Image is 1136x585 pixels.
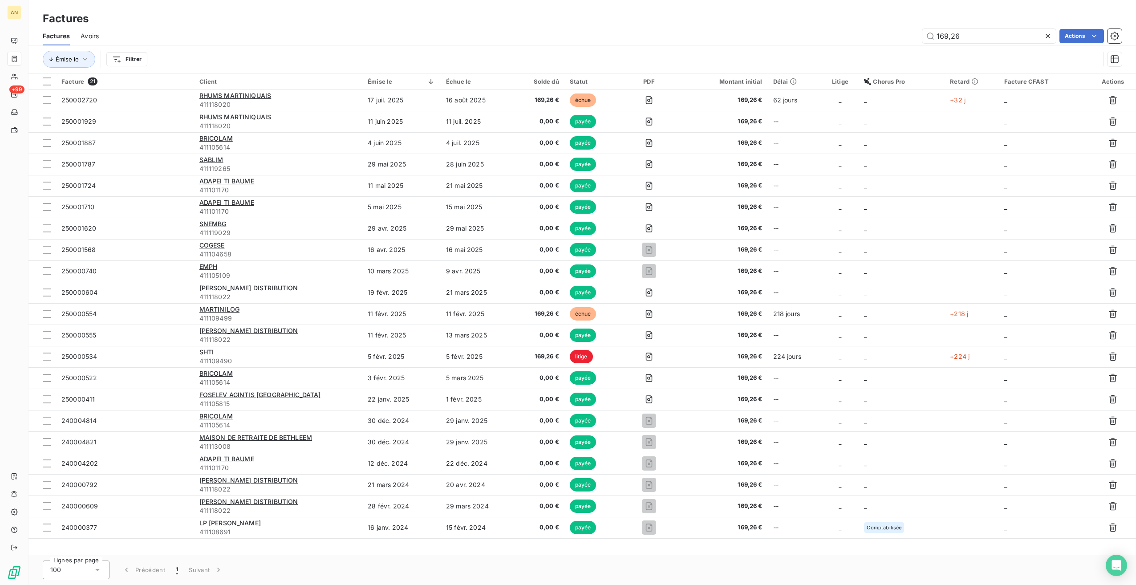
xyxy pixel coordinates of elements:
span: BRICOLAM [199,370,233,377]
span: EMPH [199,263,218,270]
span: 250001568 [61,246,96,253]
span: _ [839,310,841,317]
span: 250002720 [61,96,97,104]
span: _ [1004,118,1007,125]
button: Suivant [183,561,228,579]
span: _ [864,438,867,446]
span: _ [839,96,841,104]
span: Factures [43,32,70,41]
span: ADAPEI TI BAUME [199,199,254,206]
span: 0,00 € [520,203,559,211]
td: 28 juin 2025 [441,154,515,175]
span: 0,00 € [520,138,559,147]
td: 21 mars 2025 [441,282,515,303]
span: 411105614 [199,378,357,387]
td: 5 mai 2025 [362,196,441,218]
td: 10 mars 2025 [362,260,441,282]
span: 0,00 € [520,181,559,190]
span: 250001787 [61,160,95,168]
button: Actions [1059,29,1104,43]
span: +99 [9,85,24,93]
span: payée [570,457,596,470]
div: Chorus Pro [864,78,939,85]
span: _ [1004,288,1007,296]
span: _ [1004,438,1007,446]
td: 62 jours [768,89,822,111]
td: 29 mai 2025 [441,218,515,239]
span: échue [570,307,596,321]
span: _ [1004,224,1007,232]
td: 20 avr. 2024 [441,474,515,496]
span: Facture [61,78,84,85]
span: 411118022 [199,485,357,494]
span: 0,00 € [520,459,559,468]
span: 411119029 [199,228,357,237]
td: 30 déc. 2024 [362,431,441,453]
span: 411118020 [199,100,357,109]
span: _ [839,160,841,168]
div: Émise le [368,78,435,85]
td: 11 févr. 2025 [441,303,515,325]
span: _ [1004,331,1007,339]
span: payée [570,521,596,534]
td: 15 févr. 2024 [441,517,515,538]
span: 240004814 [61,417,97,424]
td: 5 mars 2025 [441,367,515,389]
span: payée [570,414,596,427]
span: _ [864,459,867,467]
span: 0,00 € [520,267,559,276]
td: 16 mai 2025 [441,239,515,260]
span: payée [570,179,596,192]
td: 22 janv. 2025 [362,389,441,410]
span: payée [570,435,596,449]
span: payée [570,478,596,492]
span: Avoirs [81,32,99,41]
span: payée [570,393,596,406]
div: Facture CFAST [1004,78,1084,85]
span: 169,26 € [684,181,762,190]
span: _ [839,417,841,424]
span: _ [1004,459,1007,467]
span: _ [839,374,841,382]
span: _ [864,395,867,403]
span: 0,00 € [520,245,559,254]
span: _ [1004,481,1007,488]
span: 250000555 [61,331,96,339]
td: -- [768,367,822,389]
span: _ [839,118,841,125]
td: -- [768,218,822,239]
span: 0,00 € [520,395,559,404]
span: _ [1004,96,1007,104]
td: 11 févr. 2025 [362,325,441,346]
div: Client [199,78,357,85]
div: Statut [570,78,614,85]
span: 411105614 [199,421,357,430]
span: 411105614 [199,143,357,152]
td: 16 janv. 2024 [362,517,441,538]
span: 0,00 € [520,331,559,340]
td: 11 mai 2025 [362,175,441,196]
span: 169,26 € [684,117,762,126]
span: _ [864,267,867,275]
span: ADAPEI TI BAUME [199,455,254,463]
td: 15 mai 2025 [441,196,515,218]
span: _ [839,524,841,531]
td: 13 mars 2025 [441,325,515,346]
td: -- [768,196,822,218]
div: Litige [827,78,853,85]
span: _ [839,353,841,360]
td: 29 mai 2025 [362,154,441,175]
td: 5 févr. 2025 [441,346,515,367]
span: 250000740 [61,267,97,275]
span: 411101170 [199,207,357,216]
span: _ [864,246,867,253]
span: 411104658 [199,250,357,259]
span: 169,26 € [684,203,762,211]
span: 169,26 € [520,352,559,361]
span: _ [1004,182,1007,189]
td: 4 juin 2025 [362,132,441,154]
span: 411105815 [199,399,357,408]
span: _ [1004,374,1007,382]
span: _ [839,203,841,211]
span: payée [570,329,596,342]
